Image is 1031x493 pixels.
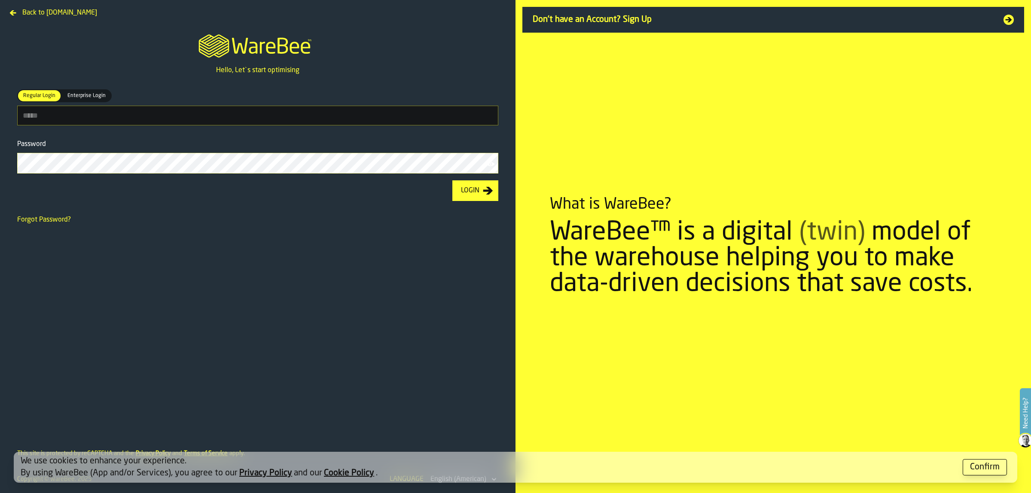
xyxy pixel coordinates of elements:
[14,452,1017,483] div: alert-[object Object]
[1021,389,1030,437] label: Need Help?
[17,106,498,125] input: button-toolbar-[object Object]
[17,216,71,223] a: Forgot Password?
[21,455,956,479] div: We use cookies to enhance your experience. By using WareBee (App and/or Services), you agree to o...
[550,220,997,297] div: WareBee™ is a digital model of the warehouse helping you to make data-driven decisions that save ...
[191,24,324,65] a: logo-header
[22,8,97,18] span: Back to [DOMAIN_NAME]
[533,14,993,26] span: Don't have an Account? Sign Up
[17,89,498,125] label: button-toolbar-[object Object]
[458,186,483,196] div: Login
[522,7,1024,33] a: Don't have an Account? Sign Up
[20,92,59,100] span: Regular Login
[324,469,374,478] a: Cookie Policy
[17,139,498,173] label: button-toolbar-Password
[7,7,101,14] a: Back to [DOMAIN_NAME]
[452,180,498,201] button: button-Login
[17,153,498,173] input: button-toolbar-Password
[239,469,292,478] a: Privacy Policy
[963,459,1007,475] button: button-
[62,90,111,101] div: thumb
[550,196,671,213] div: What is WareBee?
[799,220,865,246] span: (twin)
[64,92,109,100] span: Enterprise Login
[17,139,498,149] div: Password
[18,90,61,101] div: thumb
[970,461,1000,473] div: Confirm
[216,65,299,76] p: Hello, Let`s start optimising
[61,89,112,102] label: button-switch-multi-Enterprise Login
[17,89,61,102] label: button-switch-multi-Regular Login
[486,160,497,168] button: button-toolbar-Password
